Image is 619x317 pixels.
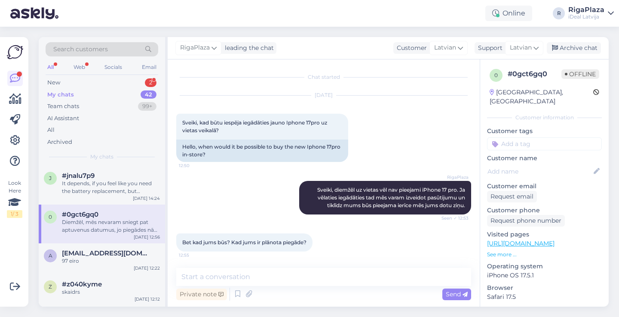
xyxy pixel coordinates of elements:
[475,44,503,53] div: Support
[7,179,22,218] div: Look Here
[103,62,124,73] div: Socials
[176,73,471,81] div: Chat started
[487,215,565,227] div: Request phone number
[547,42,601,54] div: Archive chat
[487,239,555,247] a: [URL][DOMAIN_NAME]
[49,283,52,290] span: z
[47,102,79,111] div: Team chats
[62,218,160,234] div: Diemžēl, mēs nevaram sniegt pat aptuvenus datumus, jo piegādes nāk nesistemātiski un piegādātās p...
[62,180,160,195] div: It depends, if you feel like you need the battery replacement, but normally if at battery health ...
[221,44,274,53] div: leading the chat
[487,271,602,280] p: iPhone OS 17.5.1
[46,62,55,73] div: All
[487,191,537,202] div: Request email
[49,214,52,220] span: 0
[62,249,151,257] span: aliserusanova@gmail.com
[62,257,160,265] div: 97 eiro
[90,153,113,161] span: My chats
[487,114,602,121] div: Customer information
[487,167,592,176] input: Add name
[62,280,102,288] span: #z040kyme
[62,211,98,218] span: #0gct6gq0
[176,140,348,162] div: Hello, when would it be possible to buy the new Iphone 17pro in-store?
[47,90,74,99] div: My chats
[141,90,156,99] div: 42
[487,283,602,292] p: Browser
[7,210,22,218] div: 1 / 3
[47,126,55,134] div: All
[180,43,210,53] span: RigaPlaza
[446,290,468,298] span: Send
[176,91,471,99] div: [DATE]
[49,252,52,259] span: a
[135,296,160,302] div: [DATE] 12:12
[182,239,306,246] span: Bet kad jums būs? Kad jums ir plānota piegāde?
[487,154,602,163] p: Customer name
[49,175,52,181] span: j
[7,44,23,60] img: Askly Logo
[487,182,602,191] p: Customer email
[176,289,227,300] div: Private note
[494,72,498,78] span: 0
[53,45,108,54] span: Search customers
[62,288,160,296] div: skaidrs
[47,138,72,146] div: Archived
[393,44,427,53] div: Customer
[553,7,565,19] div: R
[487,230,602,239] p: Visited pages
[487,127,602,136] p: Customer tags
[140,62,158,73] div: Email
[179,162,211,169] span: 12:50
[134,265,160,271] div: [DATE] 12:22
[182,119,328,134] span: Sveiki, kad būtu iespēja iegādāties jauno Iphone 17pro uz vietas veikalā?
[568,13,604,20] div: iDeal Latvija
[487,251,602,258] p: See more ...
[436,174,469,180] span: RigaPlaza
[47,114,79,123] div: AI Assistant
[47,78,60,87] div: New
[487,292,602,301] p: Safari 17.5
[487,137,602,150] input: Add a tag
[434,43,456,53] span: Latvian
[317,186,466,208] span: Sveiki, diemžēl uz vietas vēl nav pieejami iPhone 17 pro. Ja vēlaties iegādāties tad mēs varam iz...
[138,102,156,111] div: 99+
[568,6,614,20] a: RigaPlazaiDeal Latvija
[485,6,532,21] div: Online
[145,78,156,87] div: 2
[561,69,599,79] span: Offline
[72,62,87,73] div: Web
[134,234,160,240] div: [DATE] 12:56
[568,6,604,13] div: RigaPlaza
[487,206,602,215] p: Customer phone
[179,252,211,258] span: 12:55
[62,172,95,180] span: #jnalu7p9
[510,43,532,53] span: Latvian
[490,88,593,106] div: [GEOGRAPHIC_DATA], [GEOGRAPHIC_DATA]
[133,195,160,202] div: [DATE] 14:24
[487,262,602,271] p: Operating system
[436,215,469,221] span: Seen ✓ 12:53
[508,69,561,79] div: # 0gct6gq0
